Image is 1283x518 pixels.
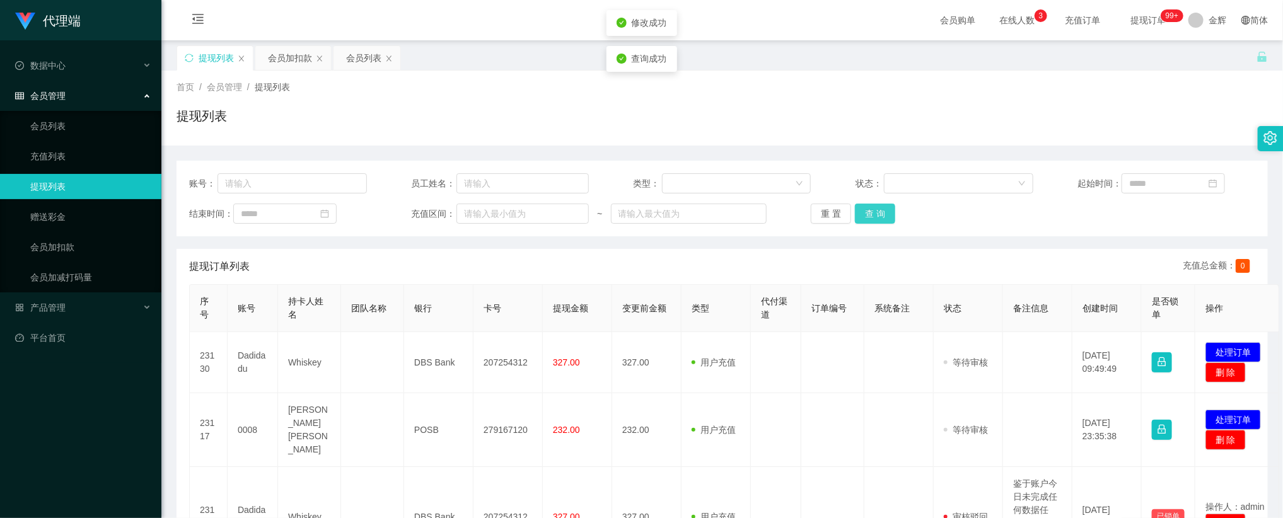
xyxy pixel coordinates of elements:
[553,425,580,435] span: 232.00
[30,144,151,169] a: 充值列表
[1152,352,1172,372] button: 图标: lock
[1183,259,1255,274] div: 充值总金额：
[30,204,151,229] a: 赠送彩金
[811,204,851,224] button: 重 置
[30,113,151,139] a: 会员列表
[1152,420,1172,440] button: 图标: lock
[944,303,961,313] span: 状态
[1205,410,1261,430] button: 处理订单
[185,54,194,62] i: 图标: sync
[15,60,66,71] span: 数据中心
[1205,342,1261,362] button: 处理订单
[30,265,151,290] a: 会员加减打码量
[189,259,250,274] span: 提现订单列表
[855,204,895,224] button: 查 询
[189,177,218,190] span: 账号：
[1013,303,1048,313] span: 备注信息
[553,357,580,367] span: 327.00
[320,209,329,218] i: 图标: calendar
[632,18,667,28] span: 修改成功
[1152,296,1178,319] span: 是否锁单
[15,15,81,25] a: 代理端
[238,303,255,313] span: 账号
[1072,332,1142,393] td: [DATE] 09:49:49
[1039,9,1043,22] p: 3
[617,18,627,28] i: icon: check-circle
[351,303,386,313] span: 团队名称
[632,54,667,64] span: 查询成功
[944,357,988,367] span: 等待审核
[1059,16,1106,25] span: 充值订单
[761,296,787,319] span: 代付渠道
[473,393,543,467] td: 279167120
[411,177,456,190] span: 员工姓名：
[177,82,194,92] span: 首页
[612,332,682,393] td: 327.00
[30,174,151,199] a: 提现列表
[190,332,228,393] td: 23130
[278,332,341,393] td: Whiskey
[874,303,910,313] span: 系统备注
[385,55,393,62] i: 图标: close
[1018,180,1026,188] i: 图标: down
[1241,16,1250,25] i: 图标: global
[1205,362,1246,383] button: 删 除
[589,207,611,221] span: ~
[414,303,432,313] span: 银行
[268,46,312,70] div: 会员加扣款
[1083,303,1118,313] span: 创建时间
[177,1,219,41] i: 图标: menu-fold
[1124,16,1172,25] span: 提现订单
[43,1,81,41] h1: 代理端
[611,204,767,224] input: 请输入最大值为
[692,357,736,367] span: 用户充值
[190,393,228,467] td: 23117
[473,332,543,393] td: 207254312
[199,46,234,70] div: 提现列表
[404,332,473,393] td: DBS Bank
[15,61,24,70] i: 图标: check-circle-o
[278,393,341,467] td: [PERSON_NAME] [PERSON_NAME]
[1257,51,1268,62] i: 图标: unlock
[247,82,250,92] span: /
[796,180,803,188] i: 图标: down
[944,425,988,435] span: 等待审核
[993,16,1041,25] span: 在线人数
[1077,177,1122,190] span: 起始时间：
[1161,9,1183,22] sup: 1195
[553,303,588,313] span: 提现金额
[218,173,367,193] input: 请输入
[207,82,242,92] span: 会员管理
[288,296,323,319] span: 持卡人姓名
[617,54,627,64] i: icon: check-circle
[622,303,666,313] span: 变更前金额
[15,303,24,312] i: 图标: appstore-o
[200,296,209,319] span: 序号
[1035,9,1047,22] sup: 3
[484,303,501,313] span: 卡号
[1205,502,1265,512] span: 操作人：admin
[15,13,35,30] img: logo.9652507e.png
[15,302,66,313] span: 产品管理
[30,234,151,260] a: 会员加扣款
[456,204,589,224] input: 请输入最小值为
[634,177,662,190] span: 类型：
[404,393,473,467] td: POSB
[1236,259,1250,273] span: 0
[456,173,589,193] input: 请输入
[1209,179,1217,188] i: 图标: calendar
[238,55,245,62] i: 图标: close
[346,46,381,70] div: 会员列表
[1263,131,1277,145] i: 图标: setting
[692,425,736,435] span: 用户充值
[811,303,847,313] span: 订单编号
[199,82,202,92] span: /
[1205,430,1246,450] button: 删 除
[15,91,66,101] span: 会员管理
[189,207,233,221] span: 结束时间：
[1072,393,1142,467] td: [DATE] 23:35:38
[15,325,151,350] a: 图标: dashboard平台首页
[255,82,290,92] span: 提现列表
[411,207,456,221] span: 充值区间：
[228,332,278,393] td: Dadidadu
